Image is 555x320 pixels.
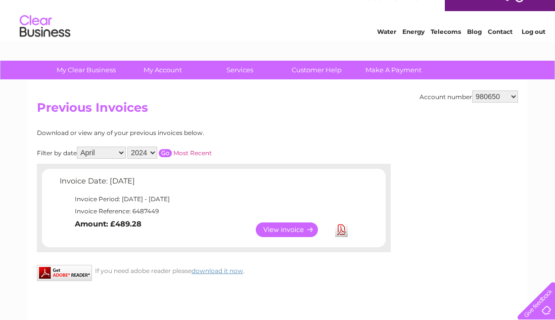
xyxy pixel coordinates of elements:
[256,222,330,237] a: View
[57,193,353,205] td: Invoice Period: [DATE] - [DATE]
[377,43,396,51] a: Water
[431,43,461,51] a: Telecoms
[275,61,358,79] a: Customer Help
[39,6,517,49] div: Clear Business is a trading name of Verastar Limited (registered in [GEOGRAPHIC_DATA] No. 3667643...
[402,43,425,51] a: Energy
[173,149,212,157] a: Most Recent
[420,90,518,103] div: Account number
[352,61,435,79] a: Make A Payment
[364,5,434,18] a: 0333 014 3131
[37,129,302,136] div: Download or view any of your previous invoices below.
[57,174,353,193] td: Invoice Date: [DATE]
[467,43,482,51] a: Blog
[44,61,128,79] a: My Clear Business
[37,265,391,275] div: If you need adobe reader please .
[522,43,545,51] a: Log out
[198,61,282,79] a: Services
[335,222,348,237] a: Download
[37,147,302,159] div: Filter by date
[488,43,513,51] a: Contact
[37,101,518,120] h2: Previous Invoices
[75,219,142,228] b: Amount: £489.28
[121,61,205,79] a: My Account
[57,205,353,217] td: Invoice Reference: 6487449
[192,267,243,275] a: download it now
[19,26,71,57] img: logo.png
